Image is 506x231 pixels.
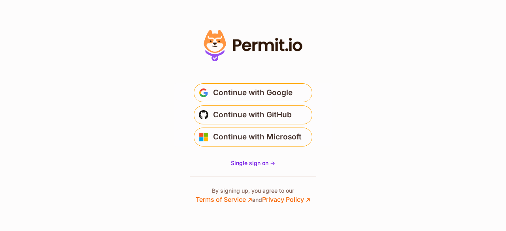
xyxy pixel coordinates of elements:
a: Terms of Service ↗ [196,195,252,203]
span: Continue with Google [213,86,293,99]
p: By signing up, you agree to our and [196,187,310,204]
span: Continue with GitHub [213,109,292,121]
a: Privacy Policy ↗ [262,195,310,203]
span: Continue with Microsoft [213,131,302,143]
button: Continue with Google [194,83,312,102]
a: Single sign on -> [231,159,275,167]
button: Continue with GitHub [194,105,312,124]
span: Single sign on -> [231,160,275,166]
button: Continue with Microsoft [194,128,312,146]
